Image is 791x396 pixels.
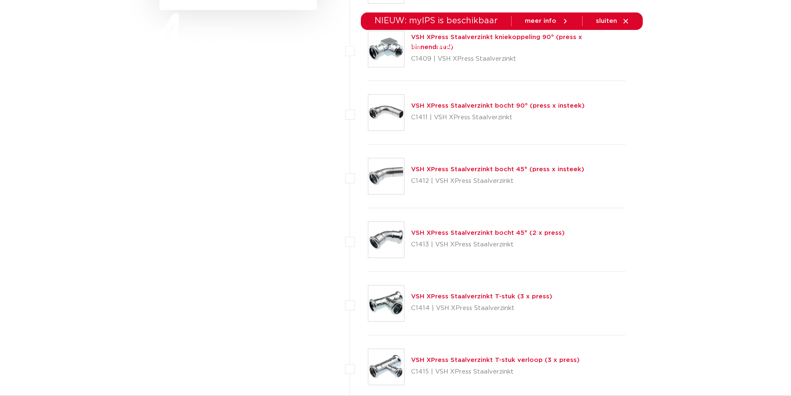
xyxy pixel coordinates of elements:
img: Thumbnail for VSH XPress Staalverzinkt bocht 45° (press x insteek) [368,158,404,194]
a: VSH XPress Staalverzinkt bocht 45° (press x insteek) [411,166,584,172]
img: Thumbnail for VSH XPress Staalverzinkt bocht 90° (press x insteek) [368,95,404,130]
p: C1413 | VSH XPress Staalverzinkt [411,238,565,251]
span: sluiten [596,18,617,24]
span: NIEUW: myIPS is beschikbaar [375,17,498,25]
nav: Menu [283,31,561,63]
p: C1412 | VSH XPress Staalverzinkt [411,175,584,188]
img: Thumbnail for VSH XPress Staalverzinkt bocht 45° (2 x press) [368,222,404,258]
img: Thumbnail for VSH XPress Staalverzinkt T-stuk verloop (3 x press) [368,349,404,385]
a: meer info [525,17,569,25]
a: markten [333,31,360,63]
p: C1411 | VSH XPress Staalverzinkt [411,111,585,124]
a: VSH XPress Staalverzinkt bocht 90° (press x insteek) [411,103,585,109]
a: toepassingen [377,31,420,63]
p: C1415 | VSH XPress Staalverzinkt [411,365,580,379]
a: VSH XPress Staalverzinkt bocht 45° (2 x press) [411,230,565,236]
div: my IPS [602,37,610,56]
a: producten [283,31,317,63]
img: Thumbnail for VSH XPress Staalverzinkt T-stuk (3 x press) [368,285,404,321]
a: VSH XPress Staalverzinkt T-stuk (3 x press) [411,293,552,300]
a: sluiten [596,17,629,25]
a: VSH XPress Staalverzinkt T-stuk verloop (3 x press) [411,357,580,363]
a: services [489,31,515,63]
p: C1414 | VSH XPress Staalverzinkt [411,302,552,315]
a: over ons [532,31,561,63]
a: downloads [437,31,472,63]
span: meer info [525,18,556,24]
